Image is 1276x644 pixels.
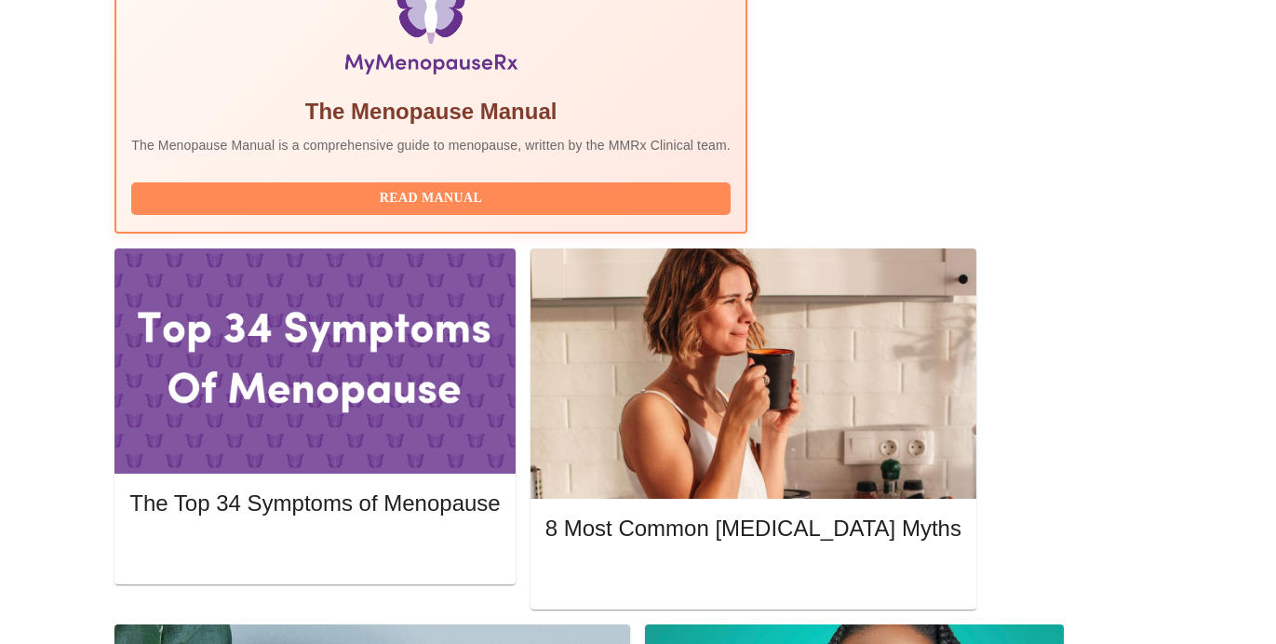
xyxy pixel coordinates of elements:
span: Read More [148,540,481,563]
h5: The Top 34 Symptoms of Menopause [129,489,500,518]
span: Read Manual [150,187,712,210]
h5: 8 Most Common [MEDICAL_DATA] Myths [545,514,961,543]
p: The Menopause Manual is a comprehensive guide to menopause, written by the MMRx Clinical team. [131,136,731,154]
a: Read More [545,568,966,584]
span: Read More [564,566,943,589]
h5: The Menopause Manual [131,97,731,127]
a: Read More [129,542,504,557]
a: Read Manual [131,189,735,205]
button: Read More [129,535,500,568]
button: Read Manual [131,182,731,215]
button: Read More [545,561,961,594]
